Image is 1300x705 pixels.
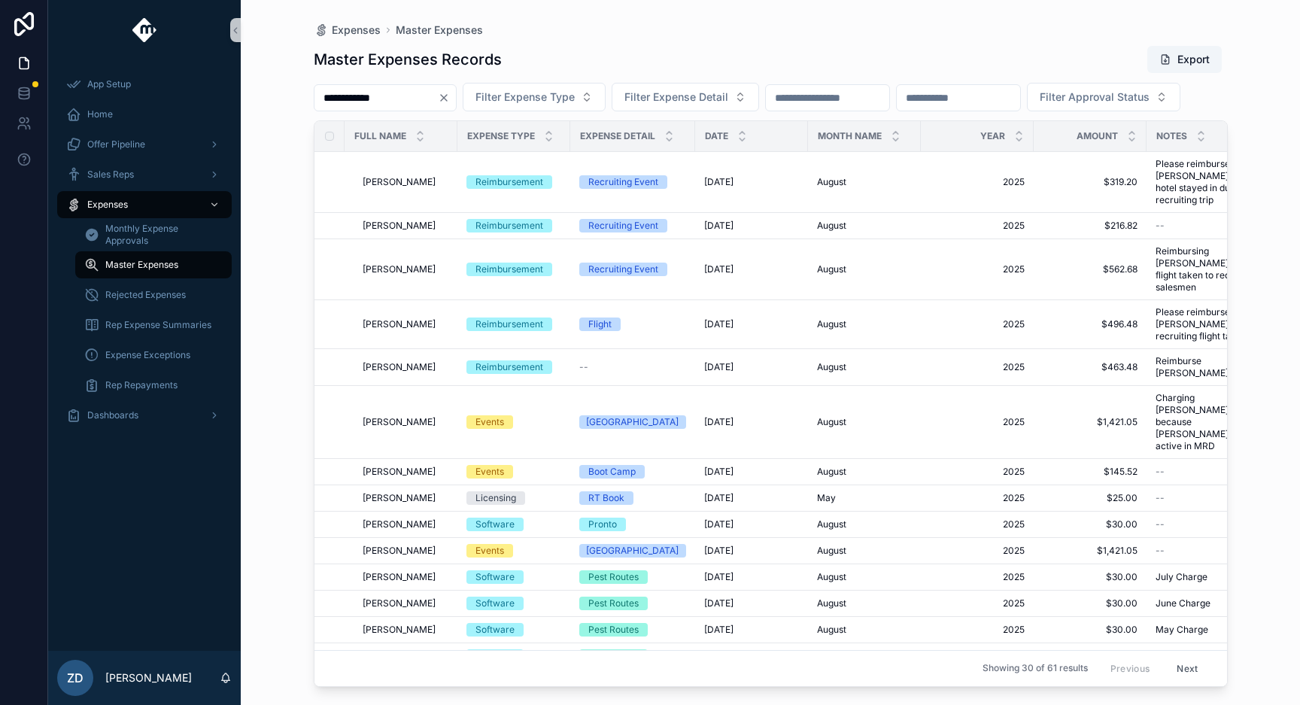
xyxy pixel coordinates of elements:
[580,130,655,142] span: Expense Detail
[363,416,448,428] a: [PERSON_NAME]
[363,492,448,504] a: [PERSON_NAME]
[48,60,241,448] div: scrollable content
[1156,392,1262,452] a: Charging [PERSON_NAME] because [PERSON_NAME] is not active in MRD
[463,83,606,111] button: Select Button
[466,415,561,429] a: Events
[1043,263,1137,275] a: $562.68
[363,518,448,530] a: [PERSON_NAME]
[579,219,686,232] a: Recruiting Event
[588,465,636,479] div: Boot Camp
[818,130,882,142] span: Month Name
[817,492,912,504] a: May
[930,597,1025,609] span: 2025
[467,130,535,142] span: Expense Type
[704,597,799,609] a: [DATE]
[57,71,232,98] a: App Setup
[105,379,178,391] span: Rep Repayments
[105,319,211,331] span: Rep Expense Summaries
[704,545,734,557] span: [DATE]
[466,623,561,637] a: Software
[105,223,217,247] span: Monthly Expense Approvals
[363,361,448,373] a: [PERSON_NAME]
[579,361,686,373] a: --
[1156,492,1262,504] a: --
[1156,130,1187,142] span: Notes
[475,415,504,429] div: Events
[396,23,483,38] a: Master Expenses
[67,669,84,687] span: ZD
[930,545,1025,557] a: 2025
[475,491,516,505] div: Licensing
[704,571,799,583] a: [DATE]
[1043,571,1137,583] a: $30.00
[363,176,436,188] span: [PERSON_NAME]
[363,466,448,478] a: [PERSON_NAME]
[1156,624,1208,636] span: May Charge
[1156,597,1262,609] a: June Charge
[1147,46,1222,73] button: Export
[1043,624,1137,636] a: $30.00
[817,492,836,504] span: May
[704,416,734,428] span: [DATE]
[75,311,232,339] a: Rep Expense Summaries
[466,518,561,531] a: Software
[1043,518,1137,530] a: $30.00
[930,176,1025,188] a: 2025
[57,101,232,128] a: Home
[314,49,502,70] h1: Master Expenses Records
[363,361,436,373] span: [PERSON_NAME]
[105,289,186,301] span: Rejected Expenses
[363,318,448,330] a: [PERSON_NAME]
[475,597,515,610] div: Software
[1156,245,1262,293] a: Reimbursing [PERSON_NAME] for AA flight taken to recruit salesmen
[1043,220,1137,232] span: $216.82
[704,361,734,373] span: [DATE]
[75,221,232,248] a: Monthly Expense Approvals
[314,23,381,38] a: Expenses
[466,219,561,232] a: Reimbursement
[930,416,1025,428] a: 2025
[1043,416,1137,428] a: $1,421.05
[1043,176,1137,188] a: $319.20
[466,360,561,374] a: Reimbursement
[363,545,436,557] span: [PERSON_NAME]
[87,199,128,211] span: Expenses
[1043,492,1137,504] span: $25.00
[930,263,1025,275] span: 2025
[1043,597,1137,609] a: $30.00
[1156,306,1262,342] span: Please reimburse [PERSON_NAME] for recruiting flight taken
[817,624,846,636] span: August
[579,318,686,331] a: Flight
[475,360,543,374] div: Reimbursement
[1027,83,1180,111] button: Select Button
[105,670,192,685] p: [PERSON_NAME]
[817,466,912,478] a: August
[1077,130,1118,142] span: Amount
[704,318,734,330] span: [DATE]
[930,571,1025,583] a: 2025
[624,90,728,105] span: Filter Expense Detail
[87,78,131,90] span: App Setup
[930,466,1025,478] a: 2025
[466,570,561,584] a: Software
[57,131,232,158] a: Offer Pipeline
[363,263,448,275] a: [PERSON_NAME]
[57,191,232,218] a: Expenses
[475,544,504,558] div: Events
[363,624,436,636] span: [PERSON_NAME]
[817,624,912,636] a: August
[1156,158,1262,206] a: Please reimburse [PERSON_NAME] for hotel stayed in during recruiting trip
[363,597,448,609] a: [PERSON_NAME]
[930,624,1025,636] a: 2025
[1156,355,1262,379] a: Reimburse [PERSON_NAME]
[704,318,799,330] a: [DATE]
[586,415,679,429] div: [GEOGRAPHIC_DATA]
